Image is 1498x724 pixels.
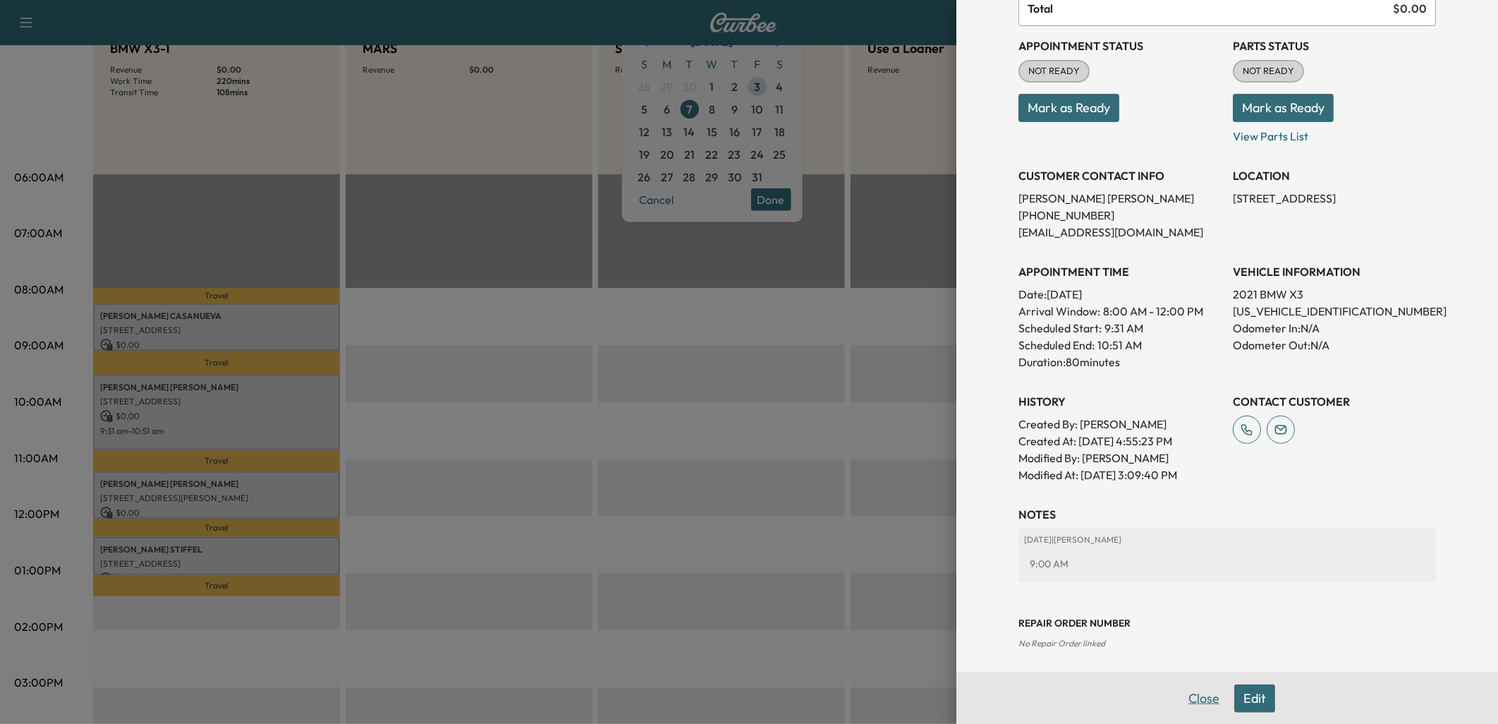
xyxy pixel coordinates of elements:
[1018,433,1222,450] p: Created At : [DATE] 4:55:23 PM
[1233,303,1436,320] p: [US_VEHICLE_IDENTIFICATION_NUMBER]
[1018,616,1436,630] h3: Repair Order number
[1104,320,1143,337] p: 9:31 AM
[1018,506,1436,523] h3: NOTES
[1018,263,1222,280] h3: APPOINTMENT TIME
[1018,393,1222,410] h3: History
[1024,534,1430,545] p: [DATE] | [PERSON_NAME]
[1018,354,1222,370] p: Duration: 80 minutes
[1233,320,1436,337] p: Odometer In: N/A
[1018,167,1222,184] h3: CUSTOMER CONTACT INFO
[1018,94,1119,122] button: Mark as Ready
[1020,64,1088,78] span: NOT READY
[1233,337,1436,354] p: Odometer Out: N/A
[1234,64,1303,78] span: NOT READY
[1018,337,1095,354] p: Scheduled End:
[1018,224,1222,241] p: [EMAIL_ADDRESS][DOMAIN_NAME]
[1018,638,1105,648] span: No Repair Order linked
[1097,337,1142,354] p: 10:51 AM
[1018,466,1222,483] p: Modified At : [DATE] 3:09:40 PM
[1018,207,1222,224] p: [PHONE_NUMBER]
[1018,286,1222,303] p: Date: [DATE]
[1024,551,1430,577] div: 9:00 AM
[1018,416,1222,433] p: Created By : [PERSON_NAME]
[1233,190,1436,207] p: [STREET_ADDRESS]
[1233,122,1436,145] p: View Parts List
[1233,286,1436,303] p: 2021 BMW X3
[1233,94,1334,122] button: Mark as Ready
[1234,684,1275,713] button: Edit
[1233,263,1436,280] h3: VEHICLE INFORMATION
[1018,320,1102,337] p: Scheduled Start:
[1018,37,1222,54] h3: Appointment Status
[1018,450,1222,466] p: Modified By : [PERSON_NAME]
[1179,684,1229,713] button: Close
[1018,303,1222,320] p: Arrival Window:
[1233,167,1436,184] h3: LOCATION
[1103,303,1203,320] span: 8:00 AM - 12:00 PM
[1233,37,1436,54] h3: Parts Status
[1018,190,1222,207] p: [PERSON_NAME] [PERSON_NAME]
[1233,393,1436,410] h3: CONTACT CUSTOMER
